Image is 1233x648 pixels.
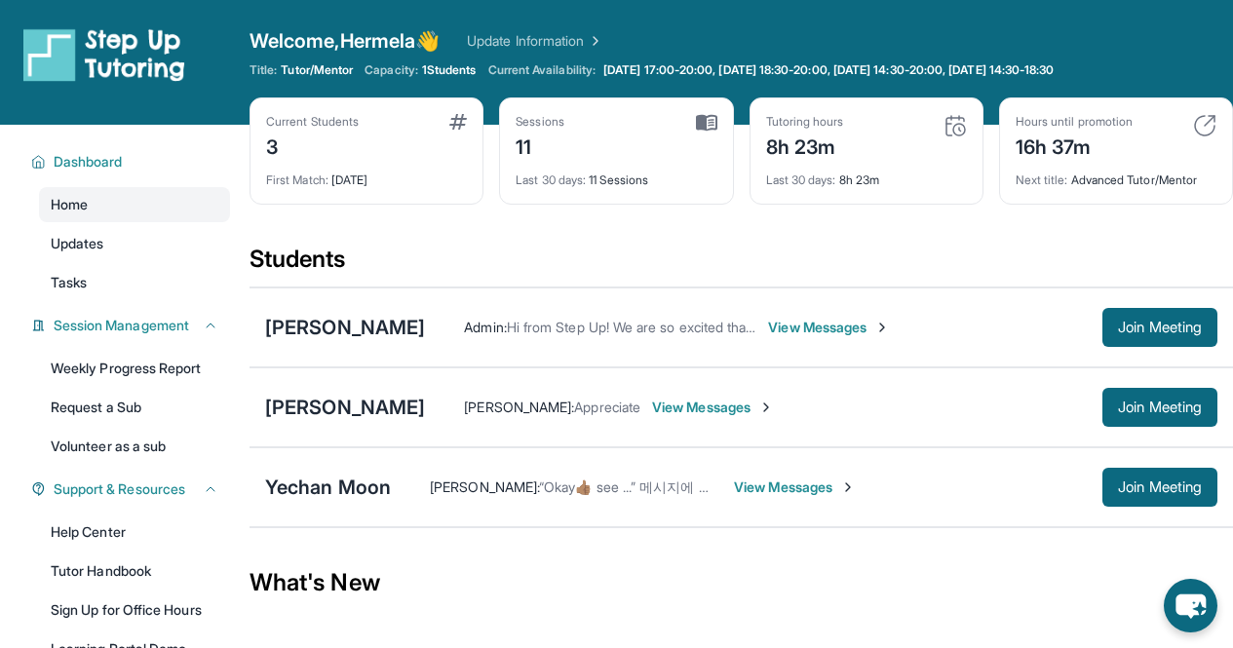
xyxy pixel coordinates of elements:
span: Next title : [1016,172,1068,187]
a: Update Information [467,31,603,51]
a: Sign Up for Office Hours [39,592,230,628]
button: Session Management [46,316,218,335]
a: Volunteer as a sub [39,429,230,464]
span: Tasks [51,273,87,292]
span: “Okay👍🏽 see ...” 메시지에 😄을(를) 추가함 [539,478,795,495]
span: View Messages [768,318,890,337]
div: [DATE] [266,161,467,188]
div: 8h 23m [766,161,967,188]
span: Join Meeting [1118,401,1202,413]
a: Updates [39,226,230,261]
div: Students [250,244,1233,286]
img: card [449,114,467,130]
span: Title: [250,62,277,78]
div: 3 [266,130,359,161]
div: 11 [516,130,564,161]
span: Support & Resources [54,479,185,499]
button: Join Meeting [1102,388,1217,427]
img: card [1193,114,1216,137]
button: Join Meeting [1102,468,1217,507]
img: Chevron-Right [874,320,890,335]
button: Support & Resources [46,479,218,499]
div: 16h 37m [1016,130,1133,161]
a: Home [39,187,230,222]
div: Advanced Tutor/Mentor [1016,161,1216,188]
img: logo [23,27,185,82]
img: Chevron-Right [758,400,774,415]
img: Chevron-Right [840,479,856,495]
span: Welcome, Hermela 👋 [250,27,440,55]
a: Tutor Handbook [39,553,230,589]
span: Tutor/Mentor [281,62,353,78]
span: Current Availability: [488,62,596,78]
button: chat-button [1164,579,1217,632]
div: 8h 23m [766,130,844,161]
button: Dashboard [46,152,218,172]
div: Tutoring hours [766,114,844,130]
span: View Messages [734,477,856,497]
span: Last 30 days : [766,172,836,187]
span: Admin : [464,319,506,335]
span: Dashboard [54,152,123,172]
a: Help Center [39,515,230,550]
span: Home [51,195,88,214]
a: Weekly Progress Report [39,351,230,386]
div: [PERSON_NAME] [265,314,425,341]
img: card [696,114,717,132]
span: Join Meeting [1118,481,1202,493]
span: View Messages [652,398,774,417]
span: [PERSON_NAME] : [464,399,574,415]
div: Hours until promotion [1016,114,1133,130]
span: Updates [51,234,104,253]
span: First Match : [266,172,328,187]
span: Capacity: [365,62,418,78]
div: What's New [250,540,1233,626]
button: Join Meeting [1102,308,1217,347]
span: Session Management [54,316,189,335]
div: Sessions [516,114,564,130]
div: 11 Sessions [516,161,716,188]
span: Join Meeting [1118,322,1202,333]
span: 1 Students [422,62,477,78]
a: Request a Sub [39,390,230,425]
div: Current Students [266,114,359,130]
div: [PERSON_NAME] [265,394,425,421]
img: Chevron Right [584,31,603,51]
a: Tasks [39,265,230,300]
span: [DATE] 17:00-20:00, [DATE] 18:30-20:00, [DATE] 14:30-20:00, [DATE] 14:30-18:30 [603,62,1054,78]
img: card [944,114,967,137]
a: [DATE] 17:00-20:00, [DATE] 18:30-20:00, [DATE] 14:30-20:00, [DATE] 14:30-18:30 [599,62,1058,78]
span: [PERSON_NAME] : [430,478,539,495]
span: Last 30 days : [516,172,586,187]
span: Appreciate [574,399,640,415]
div: Yechan Moon [265,474,391,501]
